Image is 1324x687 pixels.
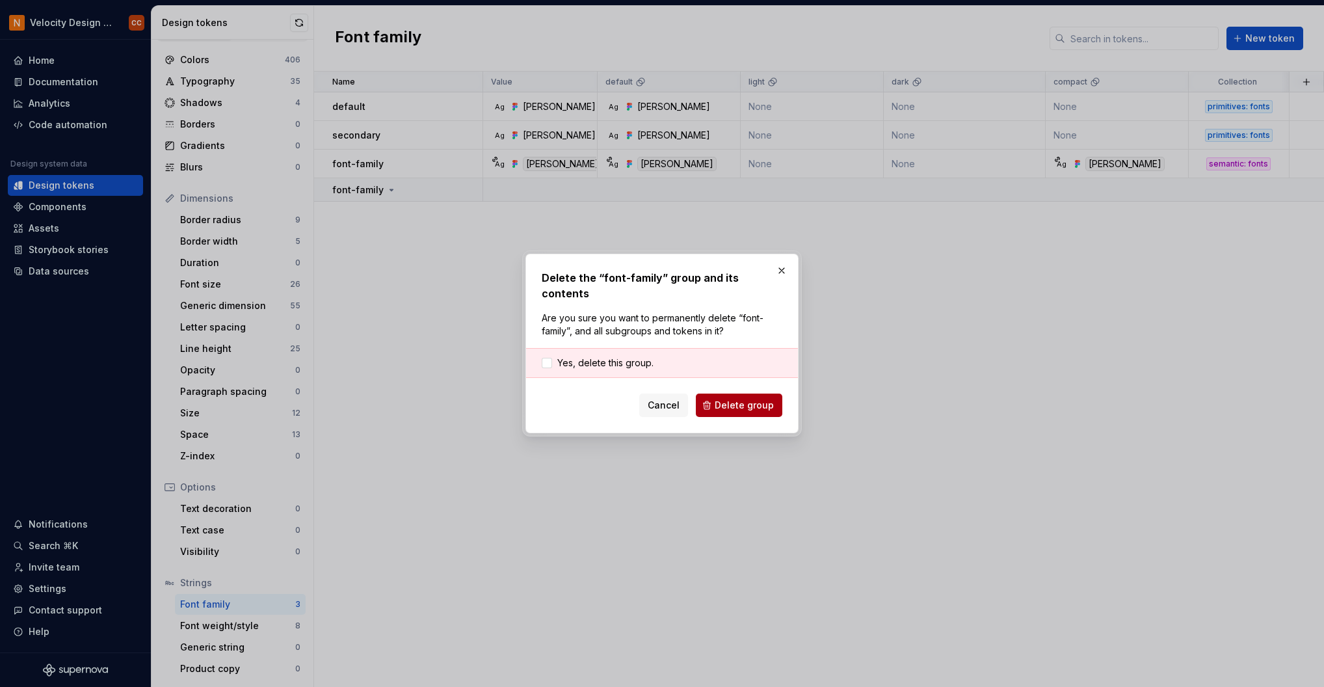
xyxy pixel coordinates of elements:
[542,312,782,338] p: Are you sure you want to permanently delete “font-family”, and all subgroups and tokens in it?
[715,399,774,412] span: Delete group
[639,394,688,417] button: Cancel
[696,394,782,417] button: Delete group
[542,270,782,301] h2: Delete the “font-family” group and its contents
[648,399,680,412] span: Cancel
[557,357,654,370] span: Yes, delete this group.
